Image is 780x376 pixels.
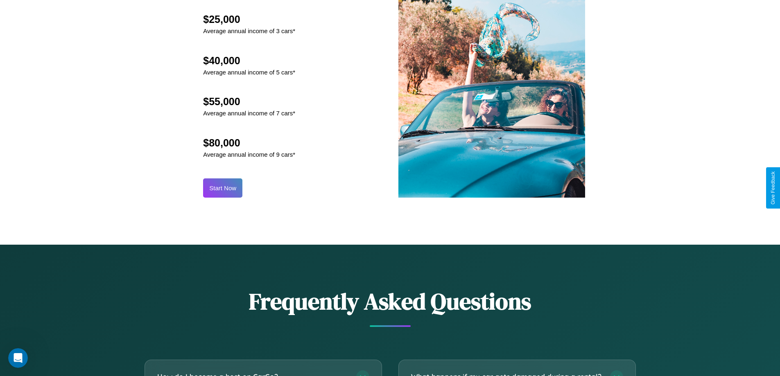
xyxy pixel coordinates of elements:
[203,178,242,198] button: Start Now
[203,137,295,149] h2: $80,000
[203,96,295,108] h2: $55,000
[203,14,295,25] h2: $25,000
[203,55,295,67] h2: $40,000
[203,25,295,36] p: Average annual income of 3 cars*
[145,286,636,317] h2: Frequently Asked Questions
[8,348,28,368] iframe: Intercom live chat
[203,67,295,78] p: Average annual income of 5 cars*
[203,149,295,160] p: Average annual income of 9 cars*
[770,171,776,205] div: Give Feedback
[203,108,295,119] p: Average annual income of 7 cars*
